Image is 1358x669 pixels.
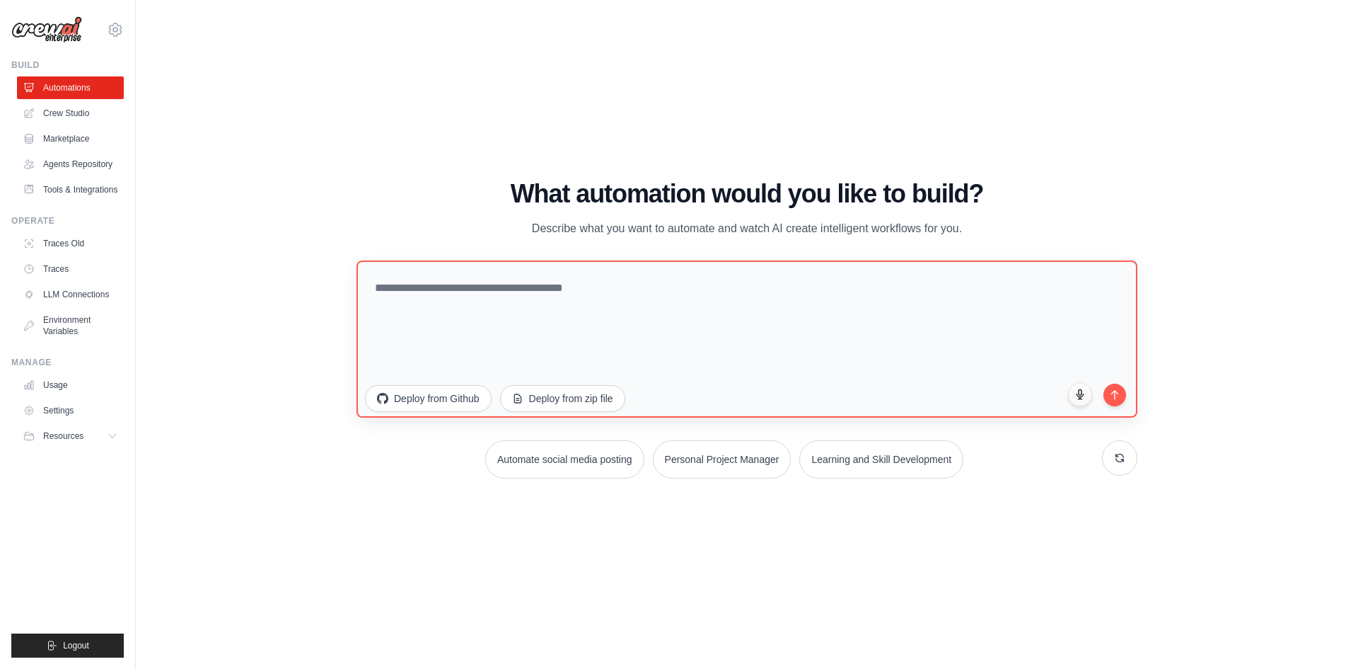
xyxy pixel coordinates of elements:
button: Automate social media posting [485,440,644,479]
a: Traces [17,258,124,280]
div: Build [11,59,124,71]
button: Learning and Skill Development [799,440,963,479]
a: Crew Studio [17,102,124,125]
button: Deploy from Github [365,385,492,412]
button: Deploy from zip file [500,385,625,412]
button: Logout [11,634,124,658]
span: Logout [63,640,89,651]
p: Describe what you want to automate and watch AI create intelligent workflows for you. [509,219,985,238]
a: Traces Old [17,232,124,255]
span: Resources [43,430,83,442]
a: Settings [17,399,124,422]
a: Tools & Integrations [17,178,124,201]
a: Environment Variables [17,309,124,343]
button: Personal Project Manager [653,440,791,479]
a: Usage [17,374,124,396]
img: Logo [11,16,82,43]
div: Manage [11,357,124,368]
a: Marketplace [17,127,124,150]
button: Resources [17,425,124,447]
a: Agents Repository [17,153,124,176]
a: Automations [17,76,124,99]
a: LLM Connections [17,283,124,306]
div: Operate [11,215,124,227]
h1: What automation would you like to build? [356,180,1137,208]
